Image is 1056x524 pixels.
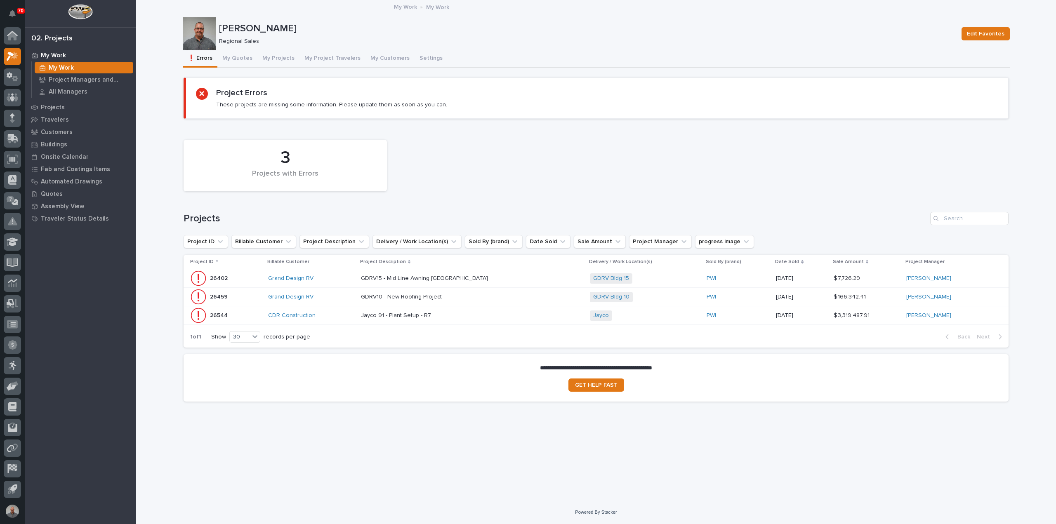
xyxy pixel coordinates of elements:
button: progress image [695,235,754,248]
a: GET HELP FAST [568,378,624,392]
a: Jayco [593,312,609,319]
p: $ 3,319,487.91 [834,310,871,319]
p: Project ID [190,257,214,266]
a: GDRV Bldg 10 [593,294,629,301]
button: Billable Customer [231,235,296,248]
p: Project Manager [905,257,945,266]
button: Back [939,333,973,341]
a: Travelers [25,113,136,126]
button: Date Sold [526,235,570,248]
a: Assembly View [25,200,136,212]
a: My Work [394,2,417,11]
a: CDR Construction [268,312,316,319]
p: Assembly View [41,203,84,210]
a: Projects [25,101,136,113]
a: Quotes [25,188,136,200]
p: Projects [41,104,65,111]
p: [PERSON_NAME] [219,23,955,35]
p: All Managers [49,88,87,96]
span: Back [952,333,970,341]
p: 26459 [210,292,229,301]
a: Project Managers and Engineers [32,74,136,85]
a: Customers [25,126,136,138]
h1: Projects [184,213,927,225]
input: Search [930,212,1009,225]
p: My Work [41,52,66,59]
a: GDRV Bldg 15 [593,275,629,282]
button: users-avatar [4,503,21,520]
p: Project Description [360,257,406,266]
div: 02. Projects [31,34,73,43]
a: My Work [32,62,136,73]
p: Billable Customer [267,257,309,266]
a: Grand Design RV [268,275,313,282]
p: Quotes [41,190,63,198]
button: Sale Amount [574,235,626,248]
span: GET HELP FAST [575,382,618,388]
tr: 2654426544 CDR Construction Jayco 91 - Plant Setup - R7Jayco 91 - Plant Setup - R7 Jayco PWI [DAT... [184,306,1009,325]
span: Edit Favorites [967,29,1004,39]
tr: 2640226402 Grand Design RV GDRV15 - Mid Line Awning [GEOGRAPHIC_DATA]GDRV15 - Mid Line Awning [GE... [184,269,1009,288]
a: [PERSON_NAME] [906,312,951,319]
p: Traveler Status Details [41,215,109,223]
p: Buildings [41,141,67,148]
p: 26544 [210,310,229,319]
div: Projects with Errors [198,169,373,187]
span: Next [977,333,995,341]
p: Project Managers and Engineers [49,76,130,84]
a: Powered By Stacker [575,510,617,515]
a: Buildings [25,138,136,150]
p: Fab and Coatings Items [41,166,110,173]
p: My Work [426,2,449,11]
p: These projects are missing some information. Please update them as soon as you can. [216,101,447,108]
button: Next [973,333,1009,341]
button: My Projects [257,50,299,68]
button: Project ID [184,235,228,248]
p: GDRV10 - New Roofing Project [361,292,443,301]
p: Jayco 91 - Plant Setup - R7 [361,310,433,319]
p: Customers [41,129,73,136]
p: Date Sold [775,257,799,266]
p: [DATE] [776,275,827,282]
button: Notifications [4,5,21,22]
button: Project Manager [629,235,692,248]
a: [PERSON_NAME] [906,294,951,301]
a: Automated Drawings [25,175,136,188]
button: Project Description [299,235,369,248]
p: My Work [49,64,74,72]
p: Delivery / Work Location(s) [589,257,652,266]
img: Workspace Logo [68,4,92,19]
a: Onsite Calendar [25,150,136,163]
div: Notifications70 [10,10,21,23]
p: 70 [18,8,24,14]
p: [DATE] [776,294,827,301]
p: $ 7,726.29 [834,273,862,282]
button: My Customers [365,50,415,68]
div: 30 [230,333,250,341]
a: My Work [25,49,136,61]
button: My Project Travelers [299,50,365,68]
h2: Project Errors [216,88,267,98]
p: 1 of 1 [184,327,208,347]
a: Traveler Status Details [25,212,136,225]
button: Edit Favorites [962,27,1010,40]
button: My Quotes [217,50,257,68]
a: PWI [707,294,716,301]
tr: 2645926459 Grand Design RV GDRV10 - New Roofing ProjectGDRV10 - New Roofing Project GDRV Bldg 10 ... [184,288,1009,306]
button: Delivery / Work Location(s) [372,235,462,248]
button: Sold By (brand) [465,235,523,248]
p: GDRV15 - Mid Line Awning [GEOGRAPHIC_DATA] [361,273,490,282]
a: Fab and Coatings Items [25,163,136,175]
a: Grand Design RV [268,294,313,301]
p: Sale Amount [833,257,864,266]
a: PWI [707,275,716,282]
p: [DATE] [776,312,827,319]
div: 3 [198,148,373,168]
button: ❗ Errors [183,50,217,68]
p: Regional Sales [219,38,952,45]
a: All Managers [32,86,136,97]
p: Travelers [41,116,69,124]
a: [PERSON_NAME] [906,275,951,282]
p: Sold By (brand) [706,257,741,266]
